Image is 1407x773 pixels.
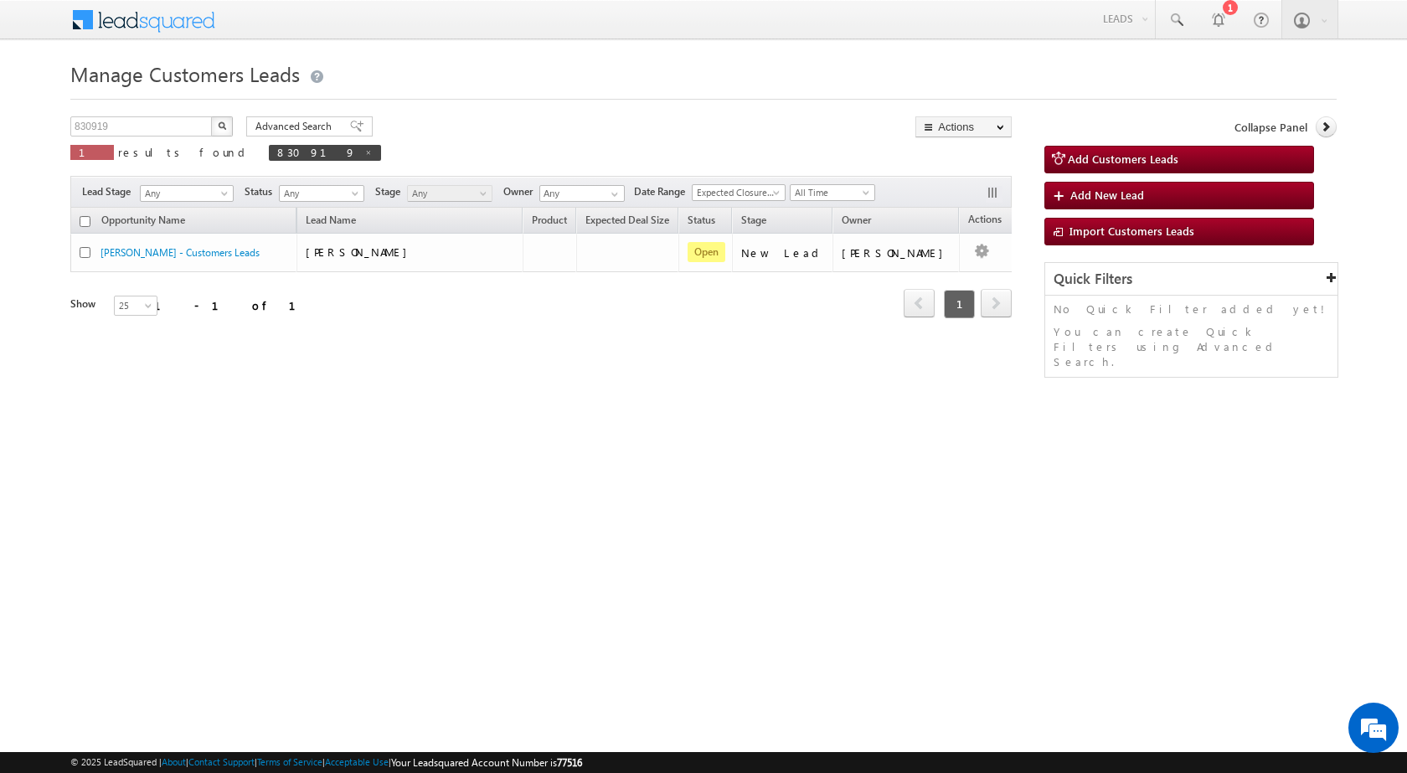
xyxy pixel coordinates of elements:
div: [PERSON_NAME] [842,245,951,260]
a: Stage [733,211,775,233]
div: Show [70,296,100,312]
img: Search [218,121,226,130]
input: Check all records [80,216,90,227]
a: All Time [790,184,875,201]
a: next [981,291,1012,317]
span: 25 [115,298,159,313]
a: prev [904,291,935,317]
span: Product [532,214,567,226]
div: Quick Filters [1045,263,1337,296]
a: Expected Closure Date [692,184,786,201]
span: Add New Lead [1070,188,1144,202]
span: Import Customers Leads [1069,224,1194,238]
span: Any [280,186,359,201]
span: Expected Deal Size [585,214,669,226]
img: d_60004797649_company_0_60004797649 [28,88,70,110]
a: Status [679,211,724,233]
span: Stage [375,184,407,199]
span: Stage [741,214,766,226]
a: Acceptable Use [325,756,389,767]
span: Lead Stage [82,184,137,199]
div: Minimize live chat window [275,8,315,49]
span: Expected Closure Date [693,185,780,200]
span: [PERSON_NAME] [306,245,415,259]
span: Any [408,186,487,201]
a: Any [407,185,492,202]
span: Manage Customers Leads [70,60,300,87]
em: Start Chat [228,516,304,539]
span: Status [245,184,279,199]
span: Any [141,186,228,201]
span: © 2025 LeadSquared | | | | | [70,755,582,770]
span: next [981,289,1012,317]
span: 830919 [277,145,356,159]
input: Type to Search [539,185,625,202]
span: 1 [944,290,975,318]
a: 25 [114,296,157,316]
span: Your Leadsquared Account Number is [391,756,582,769]
span: 77516 [557,756,582,769]
span: Lead Name [297,211,364,233]
div: New Lead [741,245,825,260]
a: Contact Support [188,756,255,767]
a: Opportunity Name [93,211,193,233]
span: Owner [842,214,871,226]
span: All Time [791,185,870,200]
span: 1 [79,145,106,159]
a: Any [140,185,234,202]
a: Any [279,185,364,202]
div: Chat with us now [87,88,281,110]
textarea: Type your message and hit 'Enter' [22,155,306,502]
span: Opportunity Name [101,214,185,226]
span: Collapse Panel [1234,120,1307,135]
span: Advanced Search [255,119,337,134]
span: Actions [960,210,1010,232]
span: Owner [503,184,539,199]
span: results found [118,145,251,159]
span: Date Range [634,184,692,199]
a: About [162,756,186,767]
div: 1 - 1 of 1 [154,296,316,315]
p: You can create Quick Filters using Advanced Search. [1054,324,1329,369]
a: Show All Items [602,186,623,203]
span: prev [904,289,935,317]
p: No Quick Filter added yet! [1054,301,1329,317]
a: Terms of Service [257,756,322,767]
button: Actions [915,116,1012,137]
span: Open [688,242,725,262]
a: [PERSON_NAME] - Customers Leads [100,246,260,259]
span: Add Customers Leads [1068,152,1178,166]
a: Expected Deal Size [577,211,678,233]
